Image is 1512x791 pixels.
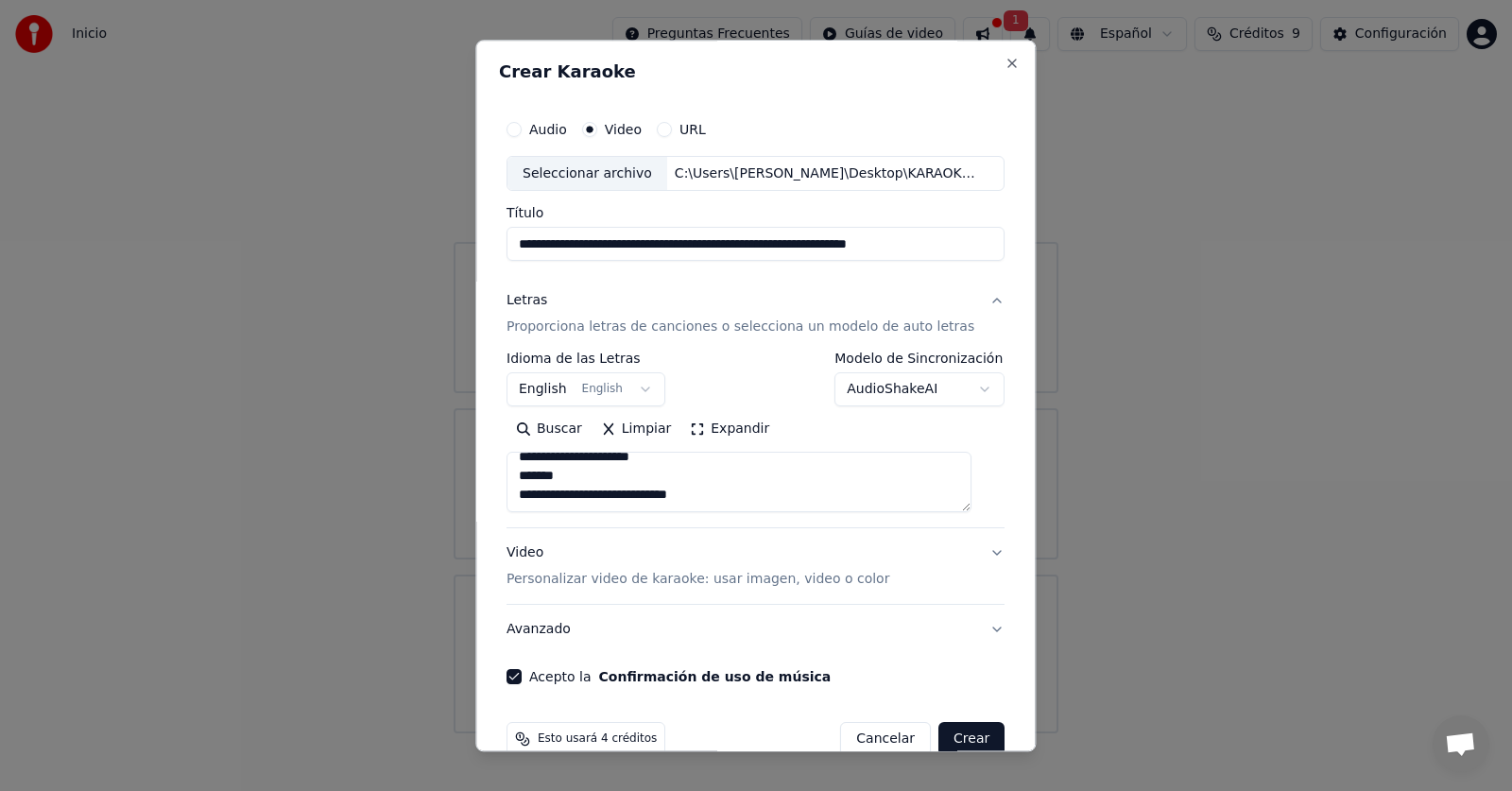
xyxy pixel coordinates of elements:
p: Proporciona letras de canciones o selecciona un modelo de auto letras [507,318,974,337]
h2: Crear Karaoke [499,63,1012,80]
div: Seleccionar archivo [507,157,667,191]
button: Cancelar [841,723,932,757]
label: Idioma de las Letras [507,353,665,366]
span: Esto usará 4 créditos [538,732,657,748]
button: Expandir [681,415,780,445]
button: Crear [938,723,1005,757]
label: Video [605,123,642,136]
p: Personalizar video de karaoke: usar imagen, video o color [507,571,889,590]
div: Video [507,544,889,590]
button: Limpiar [592,415,680,445]
button: LetrasProporciona letras de canciones o selecciona un modelo de auto letras [507,277,1005,353]
label: URL [679,123,706,136]
div: C:\Users\[PERSON_NAME]\Desktop\KARAOKE\[PERSON_NAME] ft. [PERSON_NAME] - Coleccionando Heridas (M... [667,164,988,183]
button: VideoPersonalizar video de karaoke: usar imagen, video o color [507,529,1005,605]
button: Acepto la [599,671,832,684]
label: Audio [529,123,567,136]
button: Buscar [507,415,592,445]
div: Letras [507,292,547,311]
button: Avanzado [507,606,1005,655]
label: Título [507,207,1005,220]
div: LetrasProporciona letras de canciones o selecciona un modelo de auto letras [507,353,1005,528]
label: Modelo de Sincronización [835,353,1005,366]
label: Acepto la [529,671,831,684]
